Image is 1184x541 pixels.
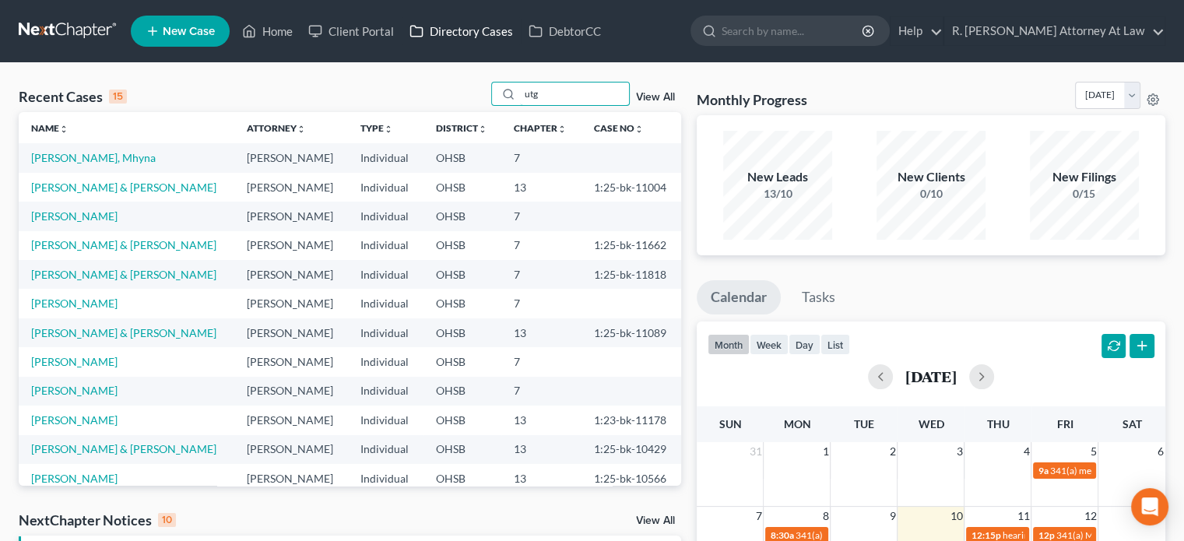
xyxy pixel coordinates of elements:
div: New Clients [877,168,985,186]
span: 4 [1021,442,1031,461]
span: 31 [747,442,763,461]
td: OHSB [423,202,501,230]
td: 1:25-bk-11004 [581,173,681,202]
td: [PERSON_NAME] [234,377,349,406]
a: Districtunfold_more [436,122,487,134]
span: 5 [1088,442,1098,461]
div: 15 [109,90,127,104]
a: Help [891,17,943,45]
input: Search by name... [520,83,629,105]
a: [PERSON_NAME], Mhyna [31,151,156,164]
i: unfold_more [478,125,487,134]
a: Attorneyunfold_more [247,122,306,134]
a: R. [PERSON_NAME] Attorney At Law [944,17,1165,45]
span: 10 [948,507,964,525]
td: [PERSON_NAME] [234,464,349,493]
td: OHSB [423,435,501,464]
td: Individual [348,143,423,172]
span: Tue [854,417,874,430]
td: Individual [348,231,423,260]
td: OHSB [423,231,501,260]
h3: Monthly Progress [697,90,807,109]
td: OHSB [423,464,501,493]
span: hearing for [PERSON_NAME] [1002,529,1122,541]
span: Sun [718,417,741,430]
button: week [750,334,789,355]
a: [PERSON_NAME] & [PERSON_NAME] [31,268,216,281]
td: 1:23-bk-11178 [581,406,681,434]
a: Tasks [788,280,849,314]
td: Individual [348,347,423,376]
td: Individual [348,464,423,493]
td: OHSB [423,318,501,347]
div: Open Intercom Messenger [1131,488,1168,525]
a: [PERSON_NAME] [31,355,118,368]
span: 9a [1038,465,1048,476]
div: Recent Cases [19,87,127,106]
a: [PERSON_NAME] [31,297,118,310]
td: 13 [501,435,581,464]
td: 1:25-bk-11818 [581,260,681,289]
td: 13 [501,406,581,434]
span: Sat [1122,417,1141,430]
td: [PERSON_NAME] [234,318,349,347]
td: 1:25-bk-11662 [581,231,681,260]
a: View All [636,92,675,103]
td: [PERSON_NAME] [234,289,349,318]
a: DebtorCC [521,17,609,45]
a: [PERSON_NAME] & [PERSON_NAME] [31,238,216,251]
td: 7 [501,289,581,318]
td: Individual [348,173,423,202]
td: Individual [348,260,423,289]
span: Wed [918,417,943,430]
span: 8 [820,507,830,525]
span: Thu [986,417,1009,430]
span: 12 [1082,507,1098,525]
td: 13 [501,464,581,493]
td: 7 [501,202,581,230]
td: OHSB [423,377,501,406]
td: 7 [501,231,581,260]
td: Individual [348,377,423,406]
span: 341(a) meeting for [PERSON_NAME] [795,529,945,541]
span: Fri [1056,417,1073,430]
td: 13 [501,318,581,347]
td: [PERSON_NAME] [234,347,349,376]
span: 11 [1015,507,1031,525]
td: [PERSON_NAME] [234,143,349,172]
span: 3 [954,442,964,461]
td: [PERSON_NAME] [234,231,349,260]
td: 1:25-bk-11089 [581,318,681,347]
a: [PERSON_NAME] [31,209,118,223]
a: Home [234,17,300,45]
td: OHSB [423,173,501,202]
a: [PERSON_NAME] [31,472,118,485]
span: New Case [163,26,215,37]
a: Typeunfold_more [360,122,393,134]
input: Search by name... [722,16,864,45]
div: 13/10 [723,186,832,202]
td: [PERSON_NAME] [234,173,349,202]
td: Individual [348,406,423,434]
span: Mon [783,417,810,430]
td: OHSB [423,406,501,434]
i: unfold_more [384,125,393,134]
h2: [DATE] [905,368,957,385]
span: 2 [887,442,897,461]
a: Chapterunfold_more [514,122,567,134]
a: [PERSON_NAME] [31,384,118,397]
button: list [820,334,850,355]
a: [PERSON_NAME] & [PERSON_NAME] [31,181,216,194]
div: 10 [158,513,176,527]
td: 1:25-bk-10429 [581,435,681,464]
span: 9 [887,507,897,525]
td: OHSB [423,260,501,289]
div: 0/15 [1030,186,1139,202]
a: Nameunfold_more [31,122,69,134]
a: View All [636,515,675,526]
div: New Filings [1030,168,1139,186]
td: [PERSON_NAME] [234,406,349,434]
td: [PERSON_NAME] [234,202,349,230]
td: OHSB [423,289,501,318]
a: [PERSON_NAME] [31,413,118,427]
